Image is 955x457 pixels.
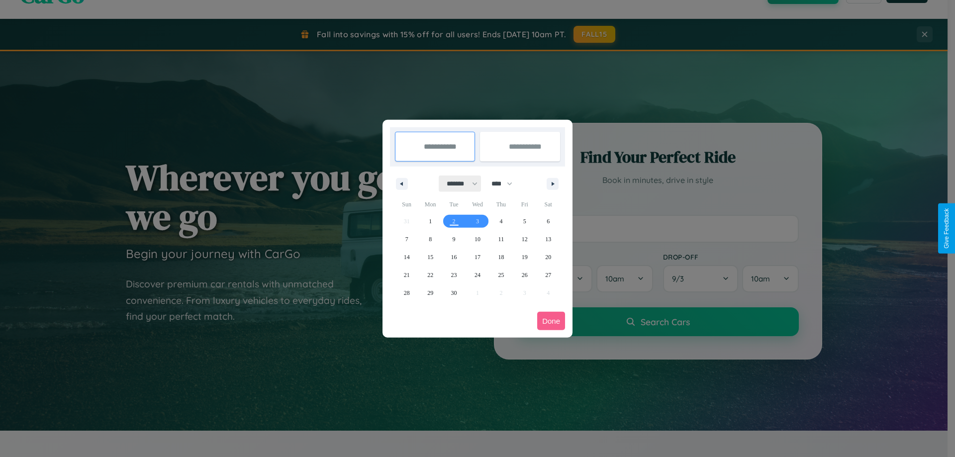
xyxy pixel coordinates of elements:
button: Done [537,312,565,330]
span: Wed [466,196,489,212]
span: 14 [404,248,410,266]
button: 3 [466,212,489,230]
button: 19 [513,248,536,266]
span: Fri [513,196,536,212]
button: 23 [442,266,466,284]
span: 25 [498,266,504,284]
button: 18 [489,248,513,266]
button: 8 [418,230,442,248]
span: 28 [404,284,410,302]
span: Thu [489,196,513,212]
span: 20 [545,248,551,266]
button: 1 [418,212,442,230]
button: 22 [418,266,442,284]
span: 18 [498,248,504,266]
button: 5 [513,212,536,230]
span: 26 [522,266,528,284]
span: Mon [418,196,442,212]
button: 30 [442,284,466,302]
span: 22 [427,266,433,284]
span: 3 [476,212,479,230]
button: 12 [513,230,536,248]
button: 24 [466,266,489,284]
div: Give Feedback [943,208,950,249]
button: 17 [466,248,489,266]
span: 4 [499,212,502,230]
span: 12 [522,230,528,248]
button: 26 [513,266,536,284]
span: 7 [405,230,408,248]
button: 14 [395,248,418,266]
button: 20 [537,248,560,266]
span: 10 [475,230,480,248]
span: 8 [429,230,432,248]
button: 16 [442,248,466,266]
span: 5 [523,212,526,230]
span: 6 [547,212,550,230]
span: 19 [522,248,528,266]
span: 24 [475,266,480,284]
button: 25 [489,266,513,284]
button: 28 [395,284,418,302]
span: 2 [453,212,456,230]
button: 15 [418,248,442,266]
span: 27 [545,266,551,284]
span: 11 [498,230,504,248]
span: 16 [451,248,457,266]
button: 27 [537,266,560,284]
button: 2 [442,212,466,230]
button: 13 [537,230,560,248]
button: 7 [395,230,418,248]
button: 21 [395,266,418,284]
span: 17 [475,248,480,266]
span: Tue [442,196,466,212]
span: 21 [404,266,410,284]
span: 29 [427,284,433,302]
span: Sat [537,196,560,212]
span: 15 [427,248,433,266]
span: 9 [453,230,456,248]
span: 1 [429,212,432,230]
button: 9 [442,230,466,248]
span: 23 [451,266,457,284]
button: 10 [466,230,489,248]
button: 4 [489,212,513,230]
button: 11 [489,230,513,248]
span: Sun [395,196,418,212]
span: 30 [451,284,457,302]
button: 29 [418,284,442,302]
button: 6 [537,212,560,230]
span: 13 [545,230,551,248]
